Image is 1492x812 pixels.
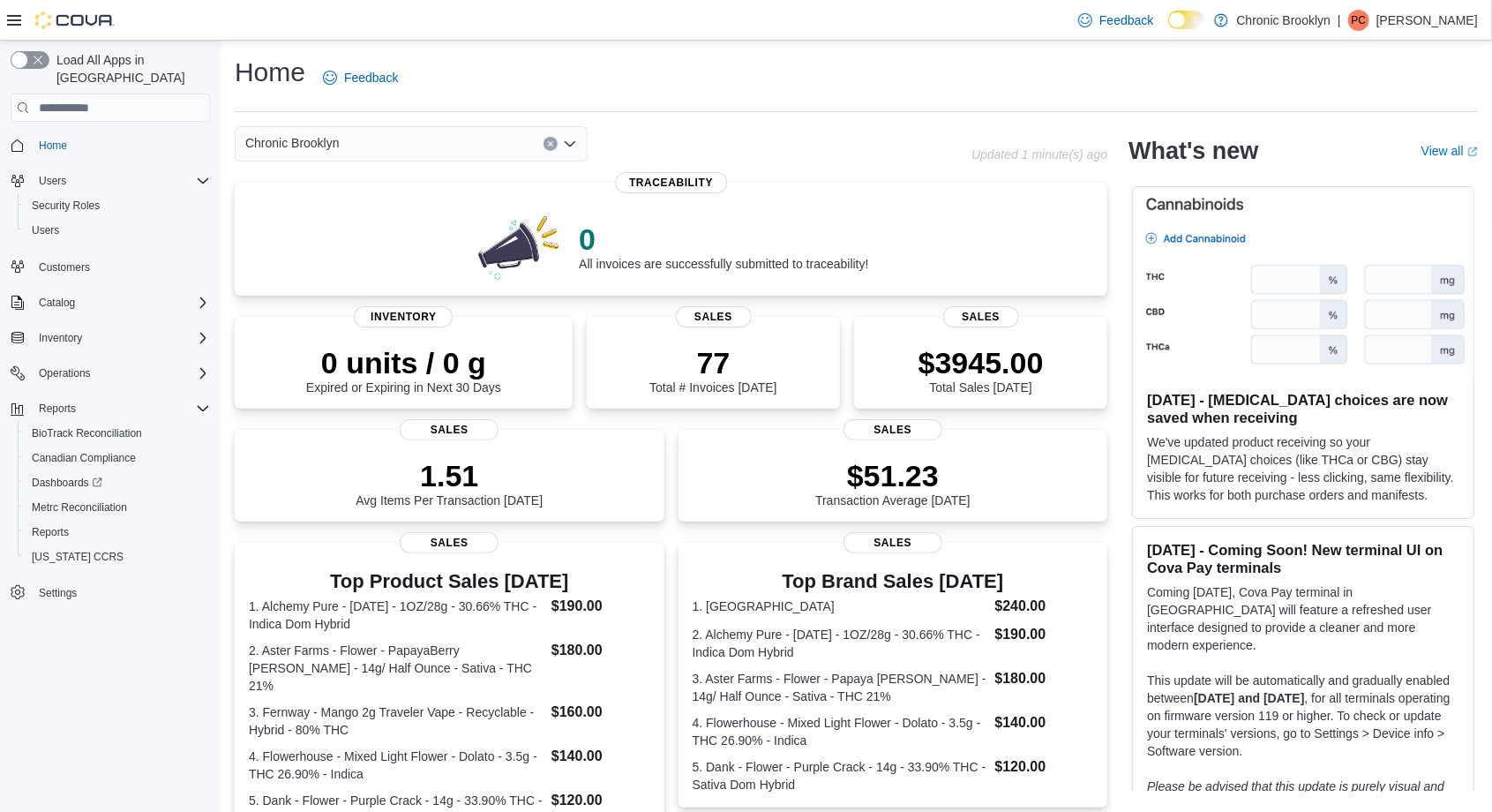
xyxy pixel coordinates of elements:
[249,571,650,592] h3: Top Product Sales [DATE]
[32,550,124,564] span: [US_STATE] CCRS
[579,222,868,271] div: All invoices are successfully submitted to traceability!
[25,497,134,518] a: Metrc Reconciliation
[25,522,210,543] span: Reports
[25,546,210,568] span: Washington CCRS
[39,402,76,416] span: Reports
[551,746,650,767] dd: $140.00
[18,421,217,446] button: BioTrack Reconciliation
[18,193,217,218] button: Security Roles
[4,132,217,158] button: Home
[563,137,577,151] button: Open list of options
[551,702,650,723] dd: $160.00
[995,624,1094,645] dd: $190.00
[1237,10,1331,31] p: Chronic Brooklyn
[32,327,89,349] button: Inventory
[316,60,405,95] a: Feedback
[32,170,210,192] span: Users
[306,345,501,395] div: Expired or Expiring in Next 30 Days
[32,451,136,465] span: Canadian Compliance
[32,292,210,313] span: Catalog
[306,345,501,380] p: 0 units / 0 g
[1147,433,1459,504] p: We've updated product receiving so your [MEDICAL_DATA] choices (like THCa or CBG) stay visible fo...
[995,596,1094,617] dd: $240.00
[1421,144,1478,158] a: View allExternal link
[693,571,1094,592] h3: Top Brand Sales [DATE]
[693,758,988,793] dt: 5. Dank - Flower - Purple Crack - 14g - 33.90% THC - Sativa Dom Hybrid
[551,640,650,661] dd: $180.00
[49,51,210,86] span: Load All Apps in [GEOGRAPHIC_DATA]
[356,458,543,507] div: Avg Items Per Transaction [DATE]
[4,396,217,421] button: Reports
[1376,10,1478,31] p: [PERSON_NAME]
[815,458,971,507] div: Transaction Average [DATE]
[25,220,210,241] span: Users
[18,495,217,520] button: Metrc Reconciliation
[32,135,74,156] a: Home
[4,580,217,605] button: Settings
[1147,583,1459,654] p: Coming [DATE], Cova Pay terminal in [GEOGRAPHIC_DATA] will feature a refreshed user interface des...
[344,69,398,86] span: Feedback
[579,222,868,257] p: 0
[1194,691,1304,705] strong: [DATE] and [DATE]
[1071,3,1160,38] a: Feedback
[843,419,942,440] span: Sales
[918,345,1044,380] p: $3945.00
[693,714,988,749] dt: 4. Flowerhouse - Mixed Light Flower - Dolato - 3.5g - THC 26.90% - Indica
[25,195,107,216] a: Security Roles
[693,598,988,615] dt: 1. [GEOGRAPHIC_DATA]
[32,500,127,515] span: Metrc Reconciliation
[25,497,210,518] span: Metrc Reconciliation
[4,361,217,386] button: Operations
[32,582,210,604] span: Settings
[32,223,59,237] span: Users
[32,476,102,490] span: Dashboards
[356,458,543,493] p: 1.51
[4,169,217,193] button: Users
[32,327,210,349] span: Inventory
[25,423,210,444] span: BioTrack Reconciliation
[1099,11,1153,29] span: Feedback
[39,174,66,188] span: Users
[4,326,217,350] button: Inventory
[39,296,75,310] span: Catalog
[39,366,91,380] span: Operations
[649,345,776,395] div: Total # Invoices [DATE]
[249,642,544,695] dt: 2. Aster Farms - Flower - PapayaBerry [PERSON_NAME] - 14g/ Half Ounce - Sativa - THC 21%
[25,472,109,493] a: Dashboards
[245,132,340,154] span: Chronic Brooklyn
[693,670,988,705] dt: 3. Aster Farms - Flower - Papaya [PERSON_NAME] - 14g/ Half Ounce - Sativa - THC 21%
[32,255,210,277] span: Customers
[35,11,115,29] img: Cova
[25,447,143,469] a: Canadian Compliance
[1168,11,1205,29] input: Dark Mode
[1352,10,1367,31] span: PC
[1128,137,1258,165] h2: What's new
[32,292,82,313] button: Catalog
[354,306,453,327] span: Inventory
[32,398,83,419] button: Reports
[18,520,217,545] button: Reports
[815,458,971,493] p: $51.23
[4,253,217,279] button: Customers
[971,147,1107,162] p: Updated 1 minute(s) ago
[1147,672,1459,760] p: This update will be automatically and gradually enabled between , for all terminals operating on ...
[32,363,210,384] span: Operations
[649,345,776,380] p: 77
[18,446,217,470] button: Canadian Compliance
[400,532,499,553] span: Sales
[235,55,305,90] h1: Home
[32,199,100,213] span: Security Roles
[32,134,210,156] span: Home
[32,170,73,192] button: Users
[39,331,82,345] span: Inventory
[995,668,1094,689] dd: $180.00
[995,756,1094,778] dd: $120.00
[1348,10,1369,31] div: Peter Chu
[249,703,544,739] dt: 3. Fernway - Mango 2g Traveler Vape - Recyclable - Hybrid - 80% THC
[32,398,210,419] span: Reports
[25,472,210,493] span: Dashboards
[1467,147,1478,157] svg: External link
[675,306,751,327] span: Sales
[4,290,217,315] button: Catalog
